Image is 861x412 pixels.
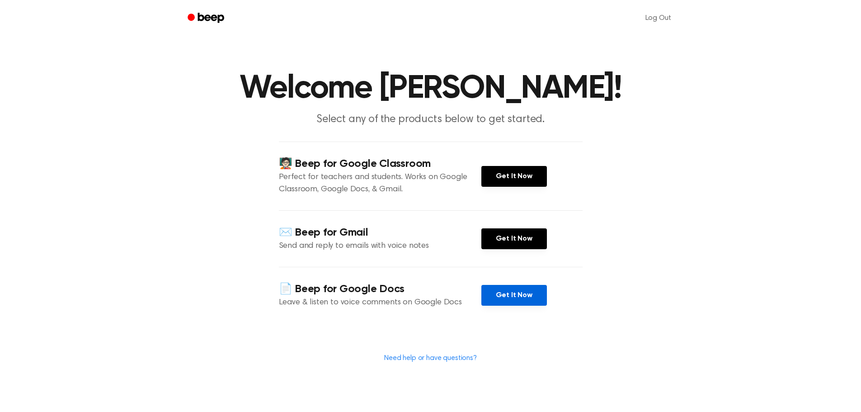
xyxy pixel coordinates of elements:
[181,9,232,27] a: Beep
[481,166,547,187] a: Get It Now
[481,285,547,306] a: Get It Now
[279,240,481,252] p: Send and reply to emails with voice notes
[279,297,481,309] p: Leave & listen to voice comments on Google Docs
[279,225,481,240] h4: ✉️ Beep for Gmail
[199,72,662,105] h1: Welcome [PERSON_NAME]!
[279,156,481,171] h4: 🧑🏻‍🏫 Beep for Google Classroom
[636,7,680,29] a: Log Out
[384,355,477,362] a: Need help or have questions?
[481,228,547,249] a: Get It Now
[257,112,604,127] p: Select any of the products below to get started.
[279,171,481,196] p: Perfect for teachers and students. Works on Google Classroom, Google Docs, & Gmail.
[279,282,481,297] h4: 📄 Beep for Google Docs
